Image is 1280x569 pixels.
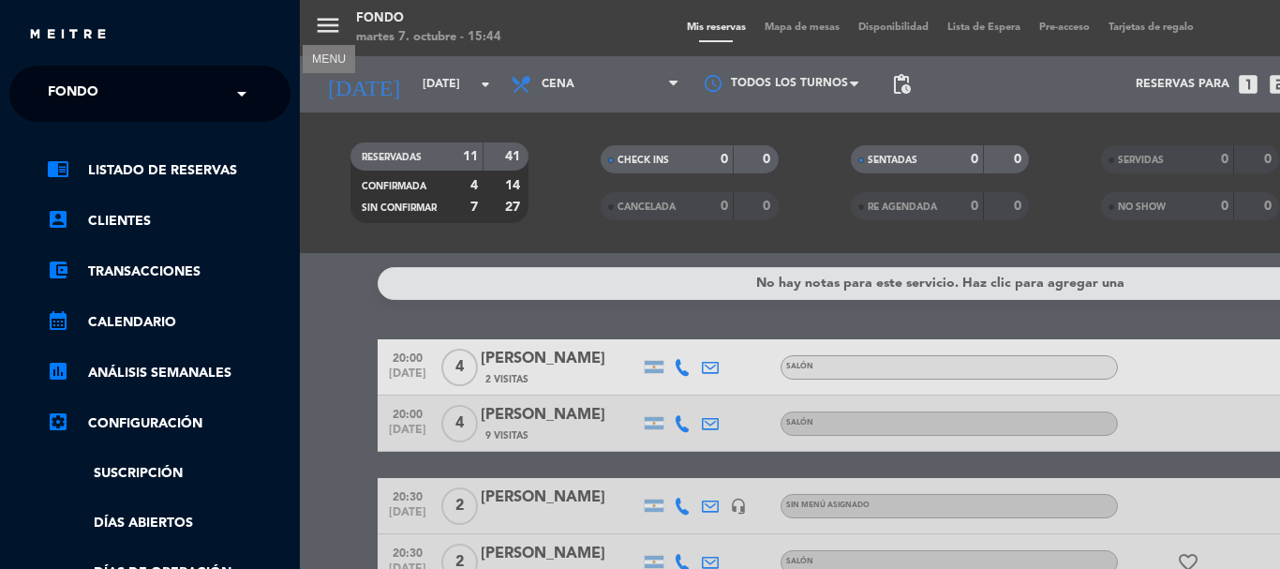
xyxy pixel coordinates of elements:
a: Configuración [47,412,290,435]
div: MENU [303,50,355,67]
a: account_boxClientes [47,210,290,232]
i: account_box [47,208,69,231]
a: account_balance_walletTransacciones [47,261,290,283]
i: settings_applications [47,411,69,433]
span: Fondo [48,74,98,113]
i: account_balance_wallet [47,259,69,281]
a: Días abiertos [47,513,290,534]
img: MEITRE [28,28,108,42]
i: calendar_month [47,309,69,332]
a: calendar_monthCalendario [47,311,290,334]
a: chrome_reader_modeListado de Reservas [47,159,290,182]
i: assessment [47,360,69,382]
a: assessmentANÁLISIS SEMANALES [47,362,290,384]
i: chrome_reader_mode [47,157,69,180]
a: Suscripción [47,463,290,485]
